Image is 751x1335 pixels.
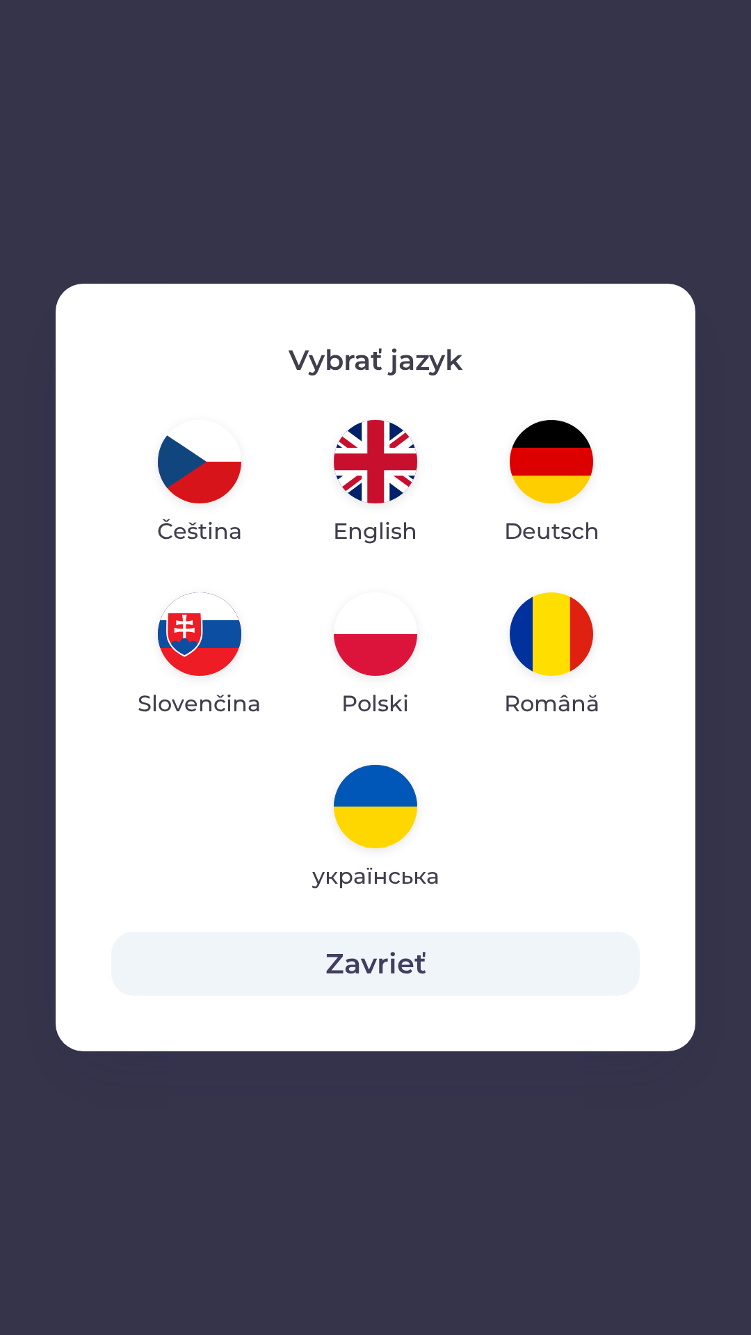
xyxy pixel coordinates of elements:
[287,754,463,904] button: українська
[341,687,409,720] p: Polski
[312,859,439,893] p: українська
[111,581,287,731] button: Slovenčina
[504,687,599,720] p: Română
[158,420,241,503] img: cs flag
[334,765,417,848] img: uk flag
[300,409,451,559] button: English
[300,581,451,731] button: Polski
[157,515,242,548] p: Čeština
[138,687,261,720] p: Slovenčina
[333,515,417,548] p: English
[124,409,275,559] button: Čeština
[111,932,640,996] button: Zavrieť
[510,420,593,503] img: de flag
[510,592,593,676] img: ro flag
[471,581,633,731] button: Română
[504,515,599,548] p: Deutsch
[158,592,241,676] img: sk flag
[334,420,417,503] img: en flag
[334,592,417,676] img: pl flag
[111,339,640,381] p: Vybrať jazyk
[471,409,633,559] button: Deutsch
